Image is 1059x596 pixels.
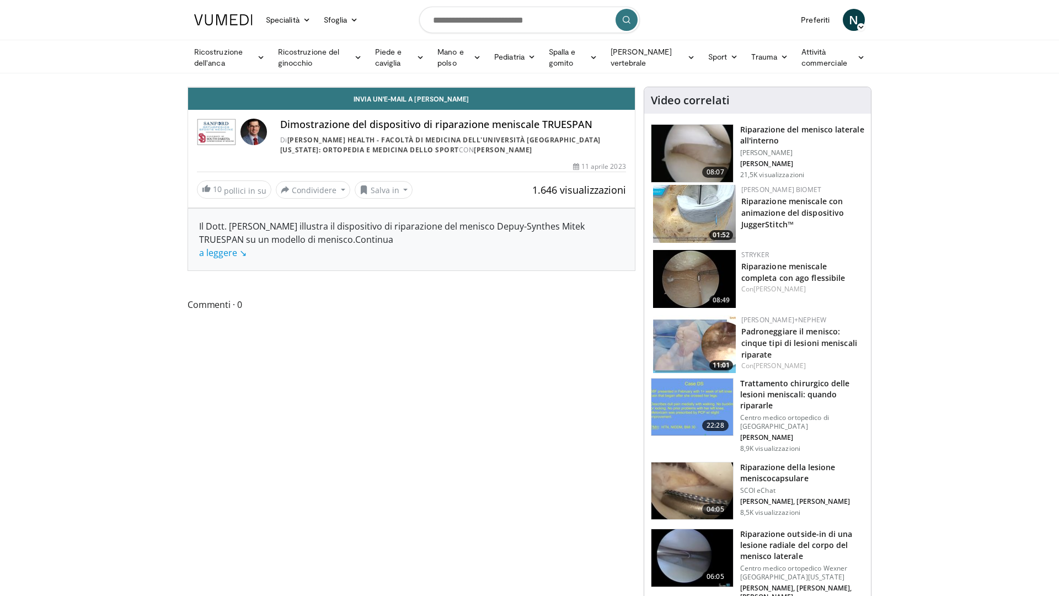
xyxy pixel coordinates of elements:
[740,170,805,179] font: 21,5K visualizzazioni
[702,46,745,68] a: Sport
[237,299,242,311] font: 0
[271,46,368,68] a: Ricostruzione del ginocchio
[753,284,806,294] a: [PERSON_NAME]
[707,504,724,514] font: 04:05
[375,47,402,67] font: Piede e caviglia
[431,46,488,68] a: Mano e polso
[280,118,592,131] font: Dimostrazione del dispositivo di riparazione meniscale TRUESPAN
[653,185,736,243] a: 01:52
[713,360,730,370] font: 11:01
[740,444,800,453] font: 8,9K visualizzazioni
[745,46,795,68] a: Trauma
[753,361,806,370] a: [PERSON_NAME]
[651,93,730,108] font: Video correlati
[795,46,871,68] a: Attività commerciale
[280,135,287,145] font: Di
[713,230,730,240] font: 01:52
[651,124,864,183] a: 08:07 Riparazione del menisco laterale all'interno [PERSON_NAME] [PERSON_NAME] 21,5K visualizzazioni
[324,15,347,24] font: Sfoglia
[740,529,853,561] font: Riparazione outside-in di una lesione radiale del corpo del menisco laterale
[740,497,850,506] font: [PERSON_NAME], [PERSON_NAME]
[532,183,626,196] font: 1.646 visualizzazioni
[651,462,733,520] img: 312821_0003_1.png.150x105_q85_crop-smart_upscale.jpg
[542,46,604,68] a: Spalla e gomito
[794,9,836,31] a: Preferiti
[259,9,317,31] a: Specialità
[488,46,542,68] a: Pediatria
[740,486,775,495] font: SCOI eChat
[266,15,299,24] font: Specialità
[188,87,635,88] video-js: Video Player
[741,361,753,370] font: Con
[653,185,736,243] img: 50c219b3-c08f-4b6c-9bf8-c5ca6333d247.150x105_q85_crop-smart_upscale.jpg
[653,250,736,308] img: 1c2750b8-5e5e-4220-9de8-d61e1844207f.150x105_q85_crop-smart_upscale.jpg
[707,167,724,177] font: 08:07
[741,250,769,259] a: Stryker
[280,135,601,155] a: [PERSON_NAME] Health - Facoltà di Medicina dell'Università [GEOGRAPHIC_DATA][US_STATE]: Ortopedia...
[741,284,753,294] font: Con
[459,145,474,155] font: CON
[741,261,846,283] a: Riparazione meniscale completa con ago flessibile
[371,185,399,195] font: Salva in
[740,563,848,582] font: Centro medico ortopedico Wexner [GEOGRAPHIC_DATA][US_STATE]
[604,46,702,68] a: [PERSON_NAME] vertebrale
[474,145,532,155] a: [PERSON_NAME]
[713,295,730,305] font: 08:49
[707,572,724,581] font: 06:05
[740,159,794,168] font: [PERSON_NAME]
[708,52,727,61] font: Sport
[740,433,794,442] font: [PERSON_NAME]
[194,47,243,67] font: Ricostruzione dell'anca
[740,413,829,431] font: Centro medico ortopedico di [GEOGRAPHIC_DATA]
[292,185,336,195] font: Condividere
[740,124,864,146] font: Riparazione del menisco laterale all'interno
[707,421,724,430] font: 22:28
[213,184,222,194] font: 10
[740,378,850,411] font: Trattamento chirurgico delle lesioni meniscali: quando ripararle
[419,7,640,33] input: Cerca argomenti, interventi
[740,148,793,157] font: [PERSON_NAME]
[278,47,339,67] font: Ricostruzione del ginocchio
[549,47,576,67] font: Spalla e gomito
[741,326,857,360] a: Padroneggiare il menisco: cinque tipi di lesioni meniscali riparate
[740,508,800,517] font: 8,5K visualizzazioni
[224,185,266,195] font: pollici in su
[240,119,267,145] img: Avatar
[188,299,231,311] font: Commenti
[751,52,777,61] font: Trauma
[317,9,365,31] a: Sfoglia
[801,15,830,24] font: Preferiti
[740,462,836,483] font: Riparazione della lesione meniscocapsulare
[368,46,431,68] a: Piede e caviglia
[741,185,821,194] a: [PERSON_NAME] Biomet
[581,162,626,171] font: 11 aprile 2023
[651,378,864,453] a: 22:28 Trattamento chirurgico delle lesioni meniscali: quando ripararle Centro medico ortopedico d...
[741,196,844,230] a: Riparazione meniscale con animazione del dispositivo JuggerStitch™
[653,315,736,373] img: 44c00b1e-3a75-4e34-bb5c-37c6caafe70b.150x105_q85_crop-smart_upscale.jpg
[199,247,247,259] a: a leggere ↘
[651,125,733,182] img: heCDP4pTuni5z6vX4xMDoxOjA4MTsiGN.150x105_q85_crop-smart_upscale.jpg
[653,250,736,308] a: 08:49
[197,119,236,145] img: Sanford Health - Facoltà di Medicina dell'Università del South Dakota: Ortopedia e Medicina dello...
[849,12,858,28] font: N
[611,47,672,67] font: [PERSON_NAME] vertebrale
[355,233,393,246] font: Continua
[437,47,463,67] font: Mano e polso
[741,315,826,324] a: [PERSON_NAME]+Nephew
[188,88,635,110] a: Invia un'e-mail a [PERSON_NAME]
[354,95,469,103] font: Invia un'e-mail a [PERSON_NAME]
[653,315,736,373] a: 11:01
[651,462,864,520] a: 04:05 Riparazione della lesione meniscocapsulare SCOI eChat [PERSON_NAME], [PERSON_NAME] 8,5K vis...
[199,220,585,246] font: Il Dott. [PERSON_NAME] illustra il dispositivo di riparazione del menisco Depuy-Synthes Mitek TRU...
[651,379,733,436] img: 73f26c0b-5ccf-44fc-8ea3-fdebfe20c8f0.150x105_q85_crop-smart_upscale.jpg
